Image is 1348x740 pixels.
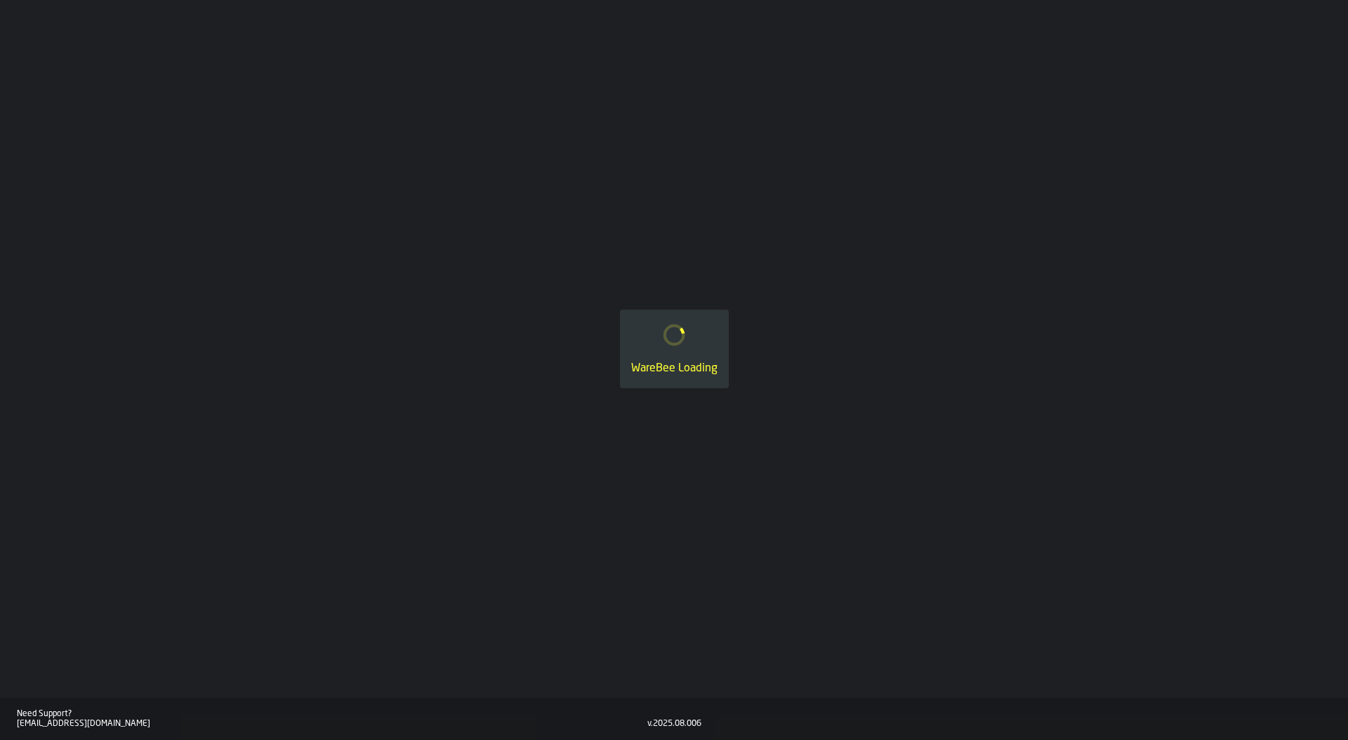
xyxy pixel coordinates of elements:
[17,719,647,729] div: [EMAIL_ADDRESS][DOMAIN_NAME]
[631,360,718,377] div: WareBee Loading
[647,719,653,729] div: v.
[17,709,647,729] a: Need Support?[EMAIL_ADDRESS][DOMAIN_NAME]
[653,719,701,729] div: 2025.08.006
[17,709,647,719] div: Need Support?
